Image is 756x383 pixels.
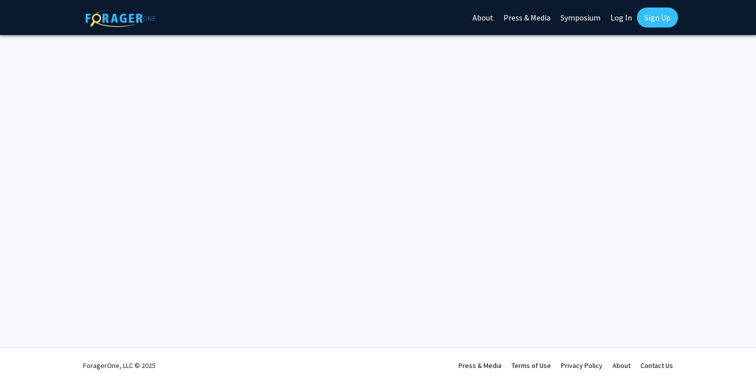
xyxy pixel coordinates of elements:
a: Press & Media [458,361,501,370]
a: Terms of Use [511,361,551,370]
a: About [612,361,630,370]
img: ForagerOne Logo [85,9,155,27]
div: ForagerOne, LLC © 2025 [83,348,155,383]
a: Contact Us [640,361,673,370]
a: Privacy Policy [561,361,602,370]
a: Sign Up [637,7,678,27]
